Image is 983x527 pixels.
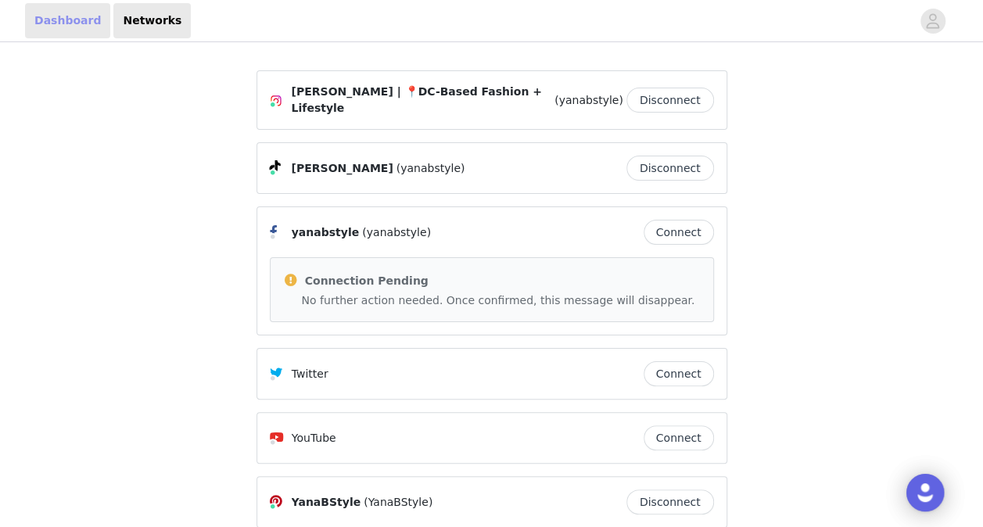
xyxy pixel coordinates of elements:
span: (YanaBStyle) [364,494,432,511]
span: yanabstyle [292,224,359,241]
a: Dashboard [25,3,110,38]
span: YanaBStyle [292,494,361,511]
div: Open Intercom Messenger [906,474,944,511]
span: [PERSON_NAME] [292,160,393,177]
p: No further action needed. Once confirmed, this message will disappear. [302,292,701,309]
p: Twitter [292,366,328,382]
span: [PERSON_NAME] | 📍DC-Based Fashion + Lifestyle [292,84,552,117]
button: Connect [644,425,714,450]
button: Connect [644,361,714,386]
span: (yanabstyle) [396,160,465,177]
button: Disconnect [626,156,714,181]
span: (yanabstyle) [362,224,431,241]
button: Connect [644,220,714,245]
button: Disconnect [626,88,714,113]
span: Connection Pending [305,274,429,287]
div: avatar [925,9,940,34]
span: (yanabstyle) [554,92,623,109]
p: YouTube [292,430,336,446]
a: Networks [113,3,191,38]
img: Instagram Icon [270,95,282,107]
button: Disconnect [626,489,714,514]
